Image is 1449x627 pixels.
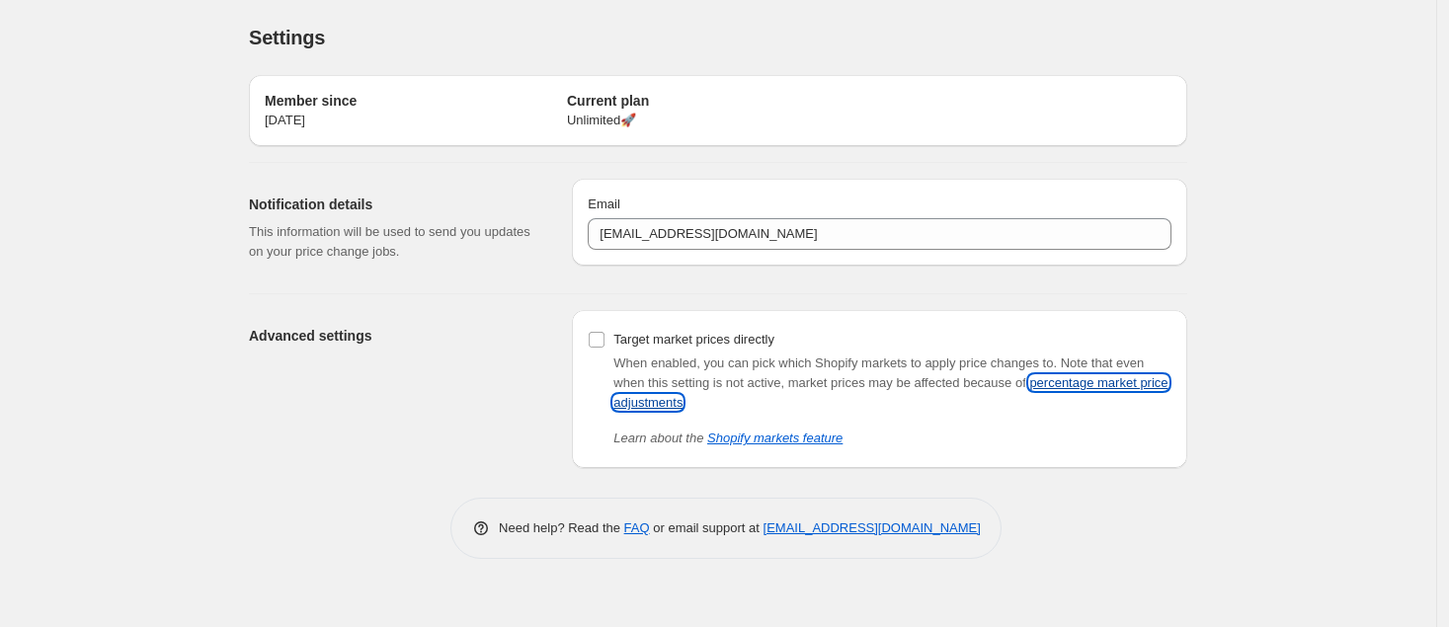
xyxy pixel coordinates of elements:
[624,520,650,535] a: FAQ
[265,111,567,130] p: [DATE]
[567,111,869,130] p: Unlimited 🚀
[613,431,843,445] i: Learn about the
[249,27,325,48] span: Settings
[613,375,1167,410] a: percentage market price adjustments
[499,520,624,535] span: Need help? Read the
[249,222,540,262] p: This information will be used to send you updates on your price change jobs.
[707,431,843,445] a: Shopify markets feature
[613,355,1057,370] span: When enabled, you can pick which Shopify markets to apply price changes to.
[613,355,1167,410] span: Note that even when this setting is not active, market prices may be affected because of
[249,326,540,346] h2: Advanced settings
[567,91,869,111] h2: Current plan
[249,195,540,214] h2: Notification details
[650,520,764,535] span: or email support at
[265,91,567,111] h2: Member since
[588,196,620,211] span: Email
[764,520,981,535] a: [EMAIL_ADDRESS][DOMAIN_NAME]
[613,332,774,347] span: Target market prices directly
